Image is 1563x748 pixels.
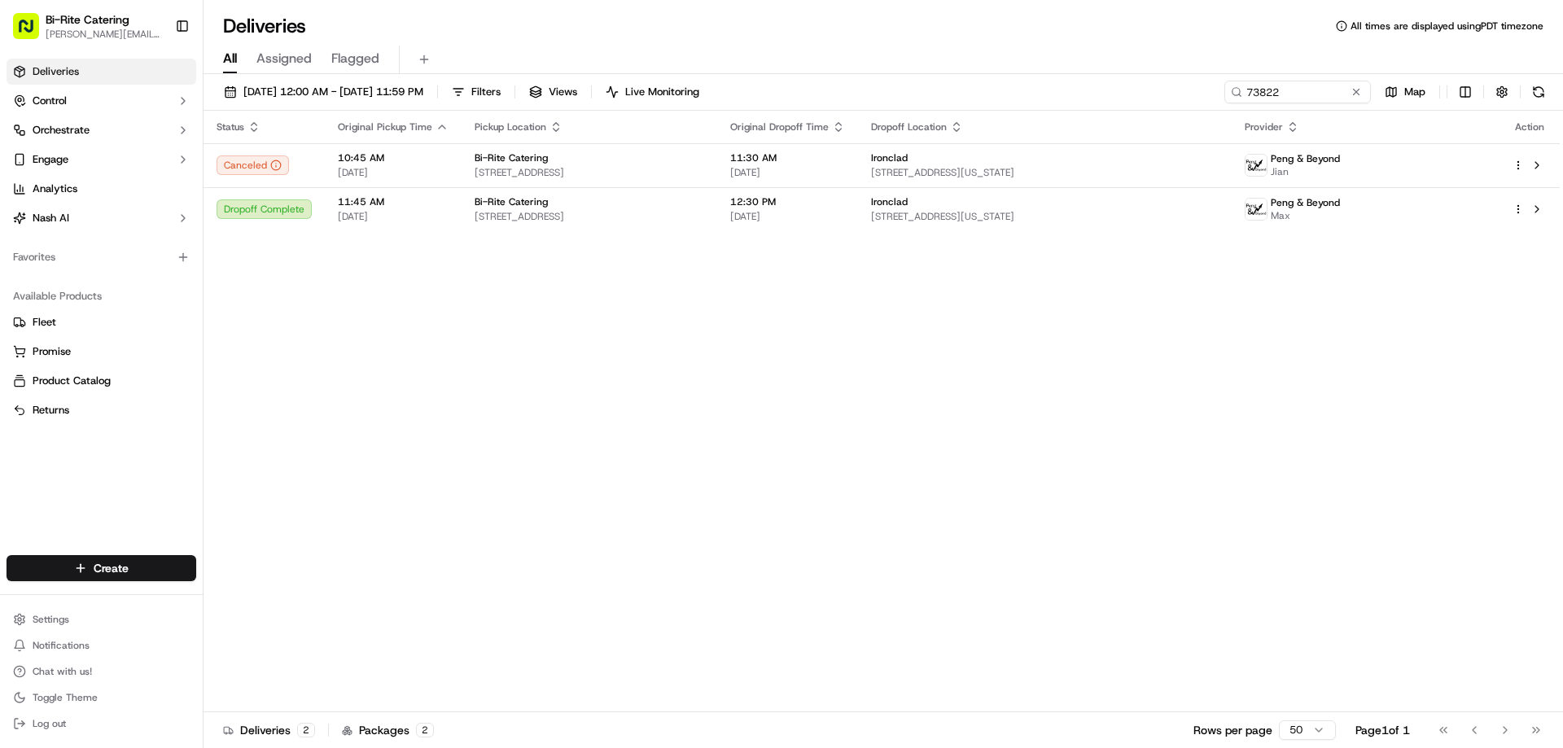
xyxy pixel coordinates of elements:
[475,195,548,208] span: Bi-Rite Catering
[7,7,169,46] button: Bi-Rite Catering[PERSON_NAME][EMAIL_ADDRESS][PERSON_NAME][DOMAIN_NAME]
[625,85,699,99] span: Live Monitoring
[217,81,431,103] button: [DATE] 12:00 AM - [DATE] 11:59 PM
[1271,209,1340,222] span: Max
[871,210,1219,223] span: [STREET_ADDRESS][US_STATE]
[13,403,190,418] a: Returns
[1246,199,1267,220] img: profile_peng_cartwheel.jpg
[223,49,237,68] span: All
[13,374,190,388] a: Product Catalog
[338,166,449,179] span: [DATE]
[1246,155,1267,176] img: profile_peng_cartwheel.jpg
[13,344,190,359] a: Promise
[7,309,196,335] button: Fleet
[1527,81,1550,103] button: Refresh
[33,152,68,167] span: Engage
[338,151,449,164] span: 10:45 AM
[7,634,196,657] button: Notifications
[46,28,162,41] button: [PERSON_NAME][EMAIL_ADDRESS][PERSON_NAME][DOMAIN_NAME]
[7,176,196,202] a: Analytics
[871,120,947,133] span: Dropoff Location
[33,64,79,79] span: Deliveries
[475,166,704,179] span: [STREET_ADDRESS]
[730,166,845,179] span: [DATE]
[33,94,67,108] span: Control
[217,155,289,175] button: Canceled
[730,210,845,223] span: [DATE]
[1271,165,1340,178] span: Jian
[33,639,90,652] span: Notifications
[7,244,196,270] div: Favorites
[416,723,434,737] div: 2
[444,81,508,103] button: Filters
[7,712,196,735] button: Log out
[7,59,196,85] a: Deliveries
[471,85,501,99] span: Filters
[871,166,1219,179] span: [STREET_ADDRESS][US_STATE]
[7,339,196,365] button: Promise
[730,151,845,164] span: 11:30 AM
[1377,81,1433,103] button: Map
[13,315,190,330] a: Fleet
[1271,196,1340,209] span: Peng & Beyond
[256,49,312,68] span: Assigned
[33,374,111,388] span: Product Catalog
[1271,152,1340,165] span: Peng & Beyond
[7,686,196,709] button: Toggle Theme
[1513,120,1547,133] div: Action
[1355,722,1410,738] div: Page 1 of 1
[243,85,423,99] span: [DATE] 12:00 AM - [DATE] 11:59 PM
[33,403,69,418] span: Returns
[7,660,196,683] button: Chat with us!
[1245,120,1283,133] span: Provider
[730,120,829,133] span: Original Dropoff Time
[1193,722,1272,738] p: Rows per page
[331,49,379,68] span: Flagged
[33,613,69,626] span: Settings
[598,81,707,103] button: Live Monitoring
[33,691,98,704] span: Toggle Theme
[33,665,92,678] span: Chat with us!
[7,117,196,143] button: Orchestrate
[7,88,196,114] button: Control
[217,120,244,133] span: Status
[7,608,196,631] button: Settings
[7,555,196,581] button: Create
[1351,20,1543,33] span: All times are displayed using PDT timezone
[342,722,434,738] div: Packages
[730,195,845,208] span: 12:30 PM
[7,368,196,394] button: Product Catalog
[46,11,129,28] button: Bi-Rite Catering
[475,210,704,223] span: [STREET_ADDRESS]
[94,560,129,576] span: Create
[33,123,90,138] span: Orchestrate
[7,205,196,231] button: Nash AI
[7,283,196,309] div: Available Products
[33,211,69,225] span: Nash AI
[338,120,432,133] span: Original Pickup Time
[871,151,908,164] span: Ironclad
[7,147,196,173] button: Engage
[475,120,546,133] span: Pickup Location
[338,195,449,208] span: 11:45 AM
[522,81,584,103] button: Views
[549,85,577,99] span: Views
[33,717,66,730] span: Log out
[1224,81,1371,103] input: Type to search
[223,13,306,39] h1: Deliveries
[297,723,315,737] div: 2
[871,195,908,208] span: Ironclad
[223,722,315,738] div: Deliveries
[33,344,71,359] span: Promise
[475,151,548,164] span: Bi-Rite Catering
[1404,85,1425,99] span: Map
[338,210,449,223] span: [DATE]
[33,182,77,196] span: Analytics
[7,397,196,423] button: Returns
[33,315,56,330] span: Fleet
